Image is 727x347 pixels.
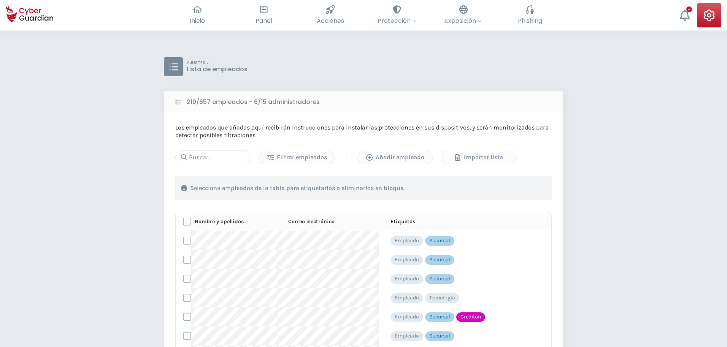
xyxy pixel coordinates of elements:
p: Crediton [460,313,481,320]
p: Los empleados que añadas aquí recibirán instrucciones para instalar las protecciones en sus dispo... [175,124,552,139]
p: Correo electrónico [288,218,335,225]
p: Nombre y apellidos [195,218,244,225]
b: 219/657 empleados - 6/15 administradores [187,98,320,107]
p: Etiquetas [390,218,415,225]
p: Empleado [395,333,419,339]
span: | [344,152,348,163]
p: Sucursal [429,237,450,244]
p: Sucursal [429,275,450,282]
div: + [686,6,692,12]
button: Inicio [164,3,230,27]
span: Exposición [445,16,482,26]
p: Sucursal [429,333,450,339]
p: Empleado [395,275,419,282]
button: Añadir empleado [357,151,433,164]
button: Exposición [430,3,497,27]
button: Filtrar empleados [259,151,335,164]
span: Phishing [518,16,542,26]
p: Lista de empleados [187,66,248,73]
button: Importar lista [441,151,517,164]
span: Panel [256,16,272,26]
p: Empleado [395,237,419,244]
div: Filtrar empleados [265,153,329,162]
p: Selecciona empleados de la tabla para etiquetarlos o eliminarlos en bloque. [190,184,405,192]
p: Empleado [395,256,419,263]
span: Acciones [317,16,344,26]
div: Importar lista [447,153,511,162]
span: Protección [378,16,416,26]
span: Inicio [190,16,205,26]
p: Sucursal [429,313,450,320]
button: Protección [363,3,430,27]
button: Phishing [497,3,563,27]
p: Sucursal [429,256,450,263]
button: Acciones [297,3,363,27]
div: Añadir empleado [363,153,427,162]
input: Buscar... [175,150,251,164]
p: AJUSTES > [187,60,248,66]
button: Panel [230,3,297,27]
p: Empleado [395,294,419,301]
p: Empleado [395,313,419,320]
p: Tecnologia [429,294,455,301]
